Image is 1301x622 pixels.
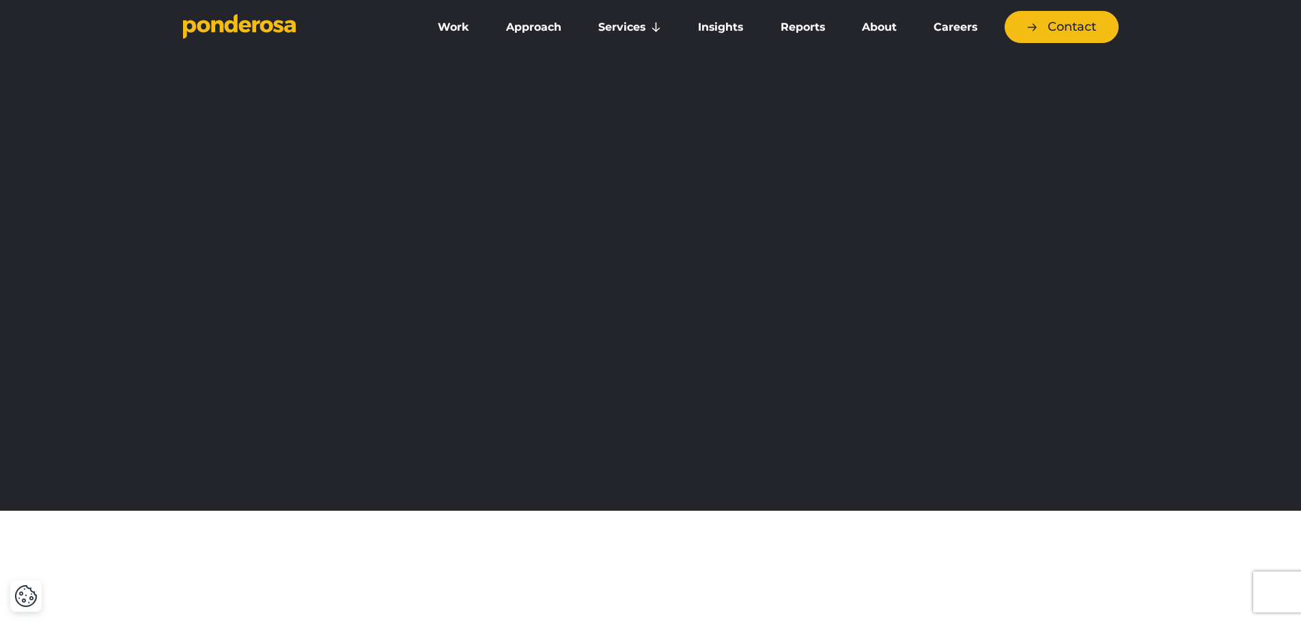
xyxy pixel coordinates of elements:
[765,13,841,42] a: Reports
[422,13,485,42] a: Work
[682,13,759,42] a: Insights
[918,13,993,42] a: Careers
[183,14,402,41] a: Go to homepage
[583,13,677,42] a: Services
[14,584,38,608] button: Cookie Settings
[14,584,38,608] img: Revisit consent button
[1005,11,1119,43] a: Contact
[846,13,912,42] a: About
[490,13,577,42] a: Approach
